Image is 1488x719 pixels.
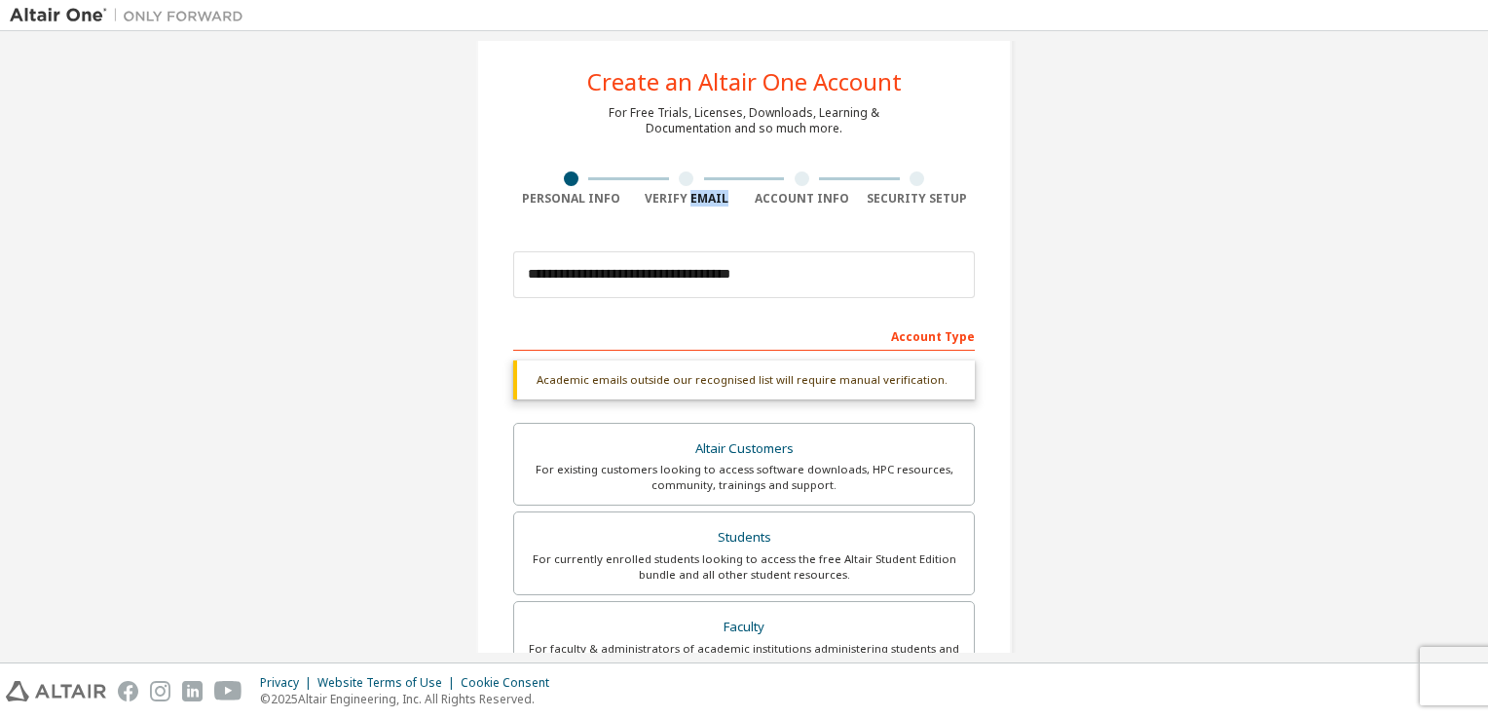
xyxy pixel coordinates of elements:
div: For Free Trials, Licenses, Downloads, Learning & Documentation and so much more. [609,105,879,136]
div: Verify Email [629,191,745,207]
div: For currently enrolled students looking to access the free Altair Student Edition bundle and all ... [526,551,962,583]
div: Altair Customers [526,435,962,463]
img: youtube.svg [214,681,242,701]
div: Account Type [513,320,975,351]
img: facebook.svg [118,681,138,701]
p: © 2025 Altair Engineering, Inc. All Rights Reserved. [260,691,561,707]
div: Website Terms of Use [317,675,461,691]
img: Altair One [10,6,253,25]
div: Faculty [526,614,962,641]
img: instagram.svg [150,681,170,701]
div: Privacy [260,675,317,691]
div: Create an Altair One Account [587,70,902,94]
div: For existing customers looking to access software downloads, HPC resources, community, trainings ... [526,462,962,493]
div: Personal Info [513,191,629,207]
div: Account Info [744,191,860,207]
div: Students [526,524,962,551]
img: altair_logo.svg [6,681,106,701]
div: For faculty & administrators of academic institutions administering students and accessing softwa... [526,641,962,672]
div: Security Setup [860,191,976,207]
div: Academic emails outside our recognised list will require manual verification. [513,360,975,399]
img: linkedin.svg [182,681,203,701]
div: Cookie Consent [461,675,561,691]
